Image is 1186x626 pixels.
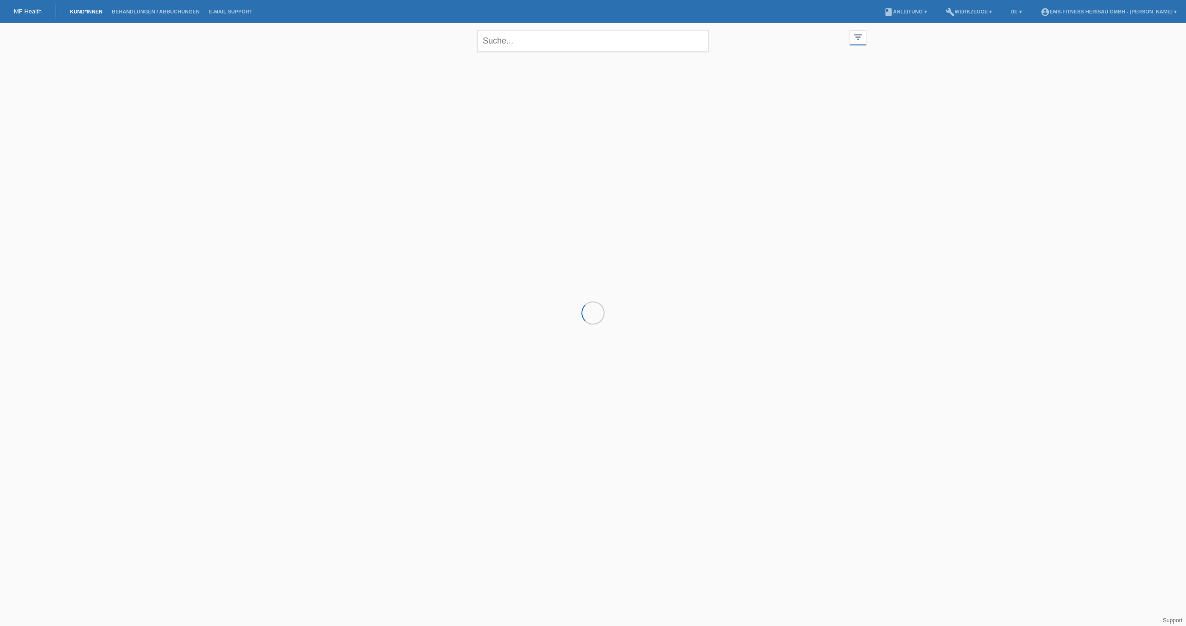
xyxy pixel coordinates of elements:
[65,9,107,14] a: Kund*innen
[107,9,204,14] a: Behandlungen / Abbuchungen
[946,7,955,17] i: build
[879,9,932,14] a: bookAnleitung ▾
[884,7,893,17] i: book
[1041,7,1050,17] i: account_circle
[477,30,709,52] input: Suche...
[1163,617,1182,624] a: Support
[204,9,257,14] a: E-Mail Support
[14,8,42,15] a: MF Health
[1006,9,1026,14] a: DE ▾
[1036,9,1181,14] a: account_circleEMS-Fitness Herisau GmbH - [PERSON_NAME] ▾
[853,32,863,42] i: filter_list
[941,9,997,14] a: buildWerkzeuge ▾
